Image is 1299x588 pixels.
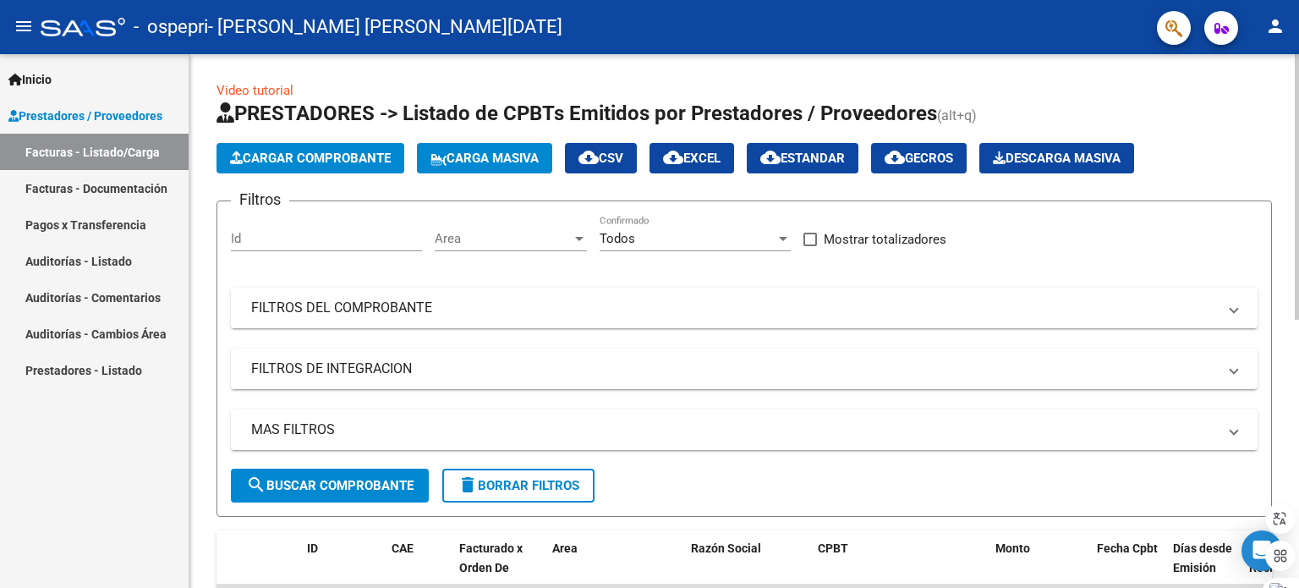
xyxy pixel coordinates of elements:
[417,143,552,173] button: Carga Masiva
[230,151,391,166] span: Cargar Comprobante
[8,70,52,89] span: Inicio
[885,151,953,166] span: Gecros
[231,409,1258,450] mat-expansion-panel-header: MAS FILTROS
[216,143,404,173] button: Cargar Comprobante
[818,541,848,555] span: CPBT
[691,541,761,555] span: Razón Social
[663,147,683,168] mat-icon: cloud_download
[1265,16,1285,36] mat-icon: person
[937,107,977,124] span: (alt+q)
[1249,541,1296,574] span: Fecha Recibido
[578,147,599,168] mat-icon: cloud_download
[871,143,967,173] button: Gecros
[208,8,562,46] span: - [PERSON_NAME] [PERSON_NAME][DATE]
[442,469,595,503] button: Borrar Filtros
[307,541,318,555] span: ID
[14,16,34,36] mat-icon: menu
[216,83,293,98] a: Video tutorial
[663,151,721,166] span: EXCEL
[600,231,635,246] span: Todos
[458,475,478,495] mat-icon: delete
[134,8,208,46] span: - ospepri
[565,143,637,173] button: CSV
[993,151,1121,166] span: Descarga Masiva
[251,360,1217,378] mat-panel-title: FILTROS DE INTEGRACION
[251,299,1217,317] mat-panel-title: FILTROS DEL COMPROBANTE
[760,151,845,166] span: Estandar
[231,188,289,212] h3: Filtros
[995,541,1030,555] span: Monto
[979,143,1134,173] app-download-masive: Descarga masiva de comprobantes (adjuntos)
[1097,541,1158,555] span: Fecha Cpbt
[552,541,578,555] span: Area
[251,420,1217,439] mat-panel-title: MAS FILTROS
[430,151,539,166] span: Carga Masiva
[458,478,579,493] span: Borrar Filtros
[824,229,946,250] span: Mostrar totalizadores
[246,478,414,493] span: Buscar Comprobante
[459,541,523,574] span: Facturado x Orden De
[231,288,1258,328] mat-expansion-panel-header: FILTROS DEL COMPROBANTE
[8,107,162,125] span: Prestadores / Proveedores
[231,469,429,503] button: Buscar Comprobante
[649,143,734,173] button: EXCEL
[1241,530,1282,571] div: Open Intercom Messenger
[979,143,1134,173] button: Descarga Masiva
[435,231,572,246] span: Area
[760,147,781,168] mat-icon: cloud_download
[1173,541,1232,574] span: Días desde Emisión
[885,147,905,168] mat-icon: cloud_download
[578,151,623,166] span: CSV
[392,541,414,555] span: CAE
[216,102,937,125] span: PRESTADORES -> Listado de CPBTs Emitidos por Prestadores / Proveedores
[231,349,1258,389] mat-expansion-panel-header: FILTROS DE INTEGRACION
[246,475,266,495] mat-icon: search
[747,143,858,173] button: Estandar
